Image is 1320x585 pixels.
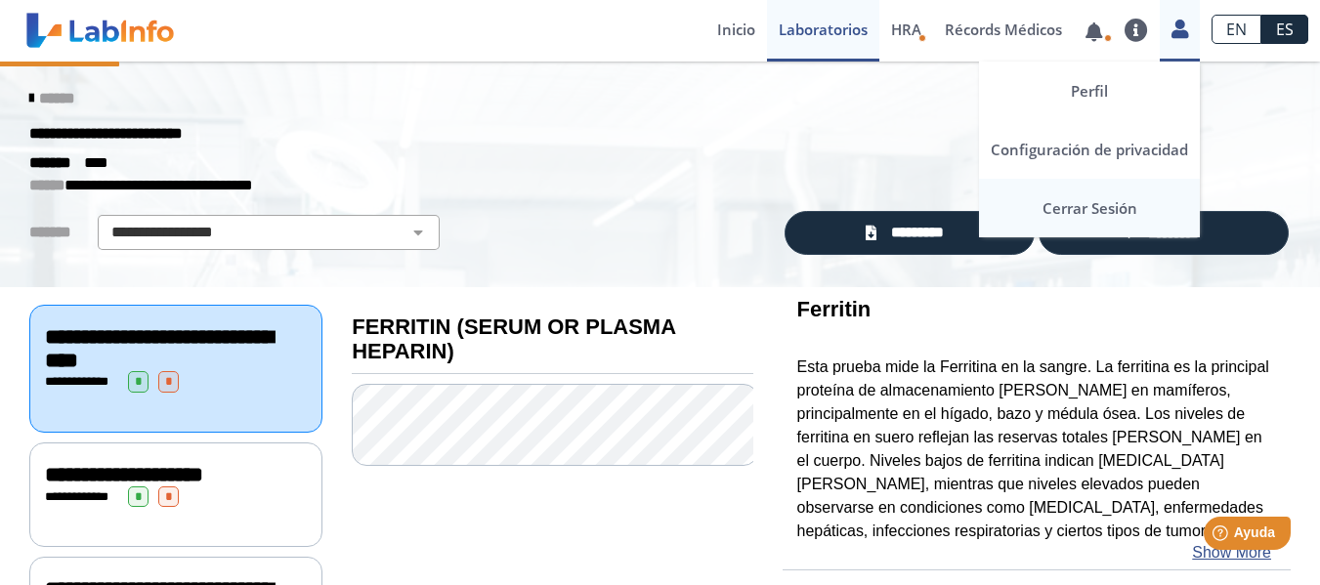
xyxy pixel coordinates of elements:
[797,355,1276,542] p: Esta prueba mide la Ferritina en la sangre. La ferritina es la principal proteína de almacenamien...
[979,62,1200,120] a: Perfil
[891,20,921,39] span: HRA
[1146,509,1299,564] iframe: Help widget launcher
[1212,15,1261,44] a: EN
[979,120,1200,179] a: Configuración de privacidad
[352,314,675,363] b: FERRITIN (SERUM OR PLASMA HEPARIN)
[1261,15,1308,44] a: ES
[979,179,1200,237] a: Cerrar Sesión
[797,297,872,321] b: Ferritin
